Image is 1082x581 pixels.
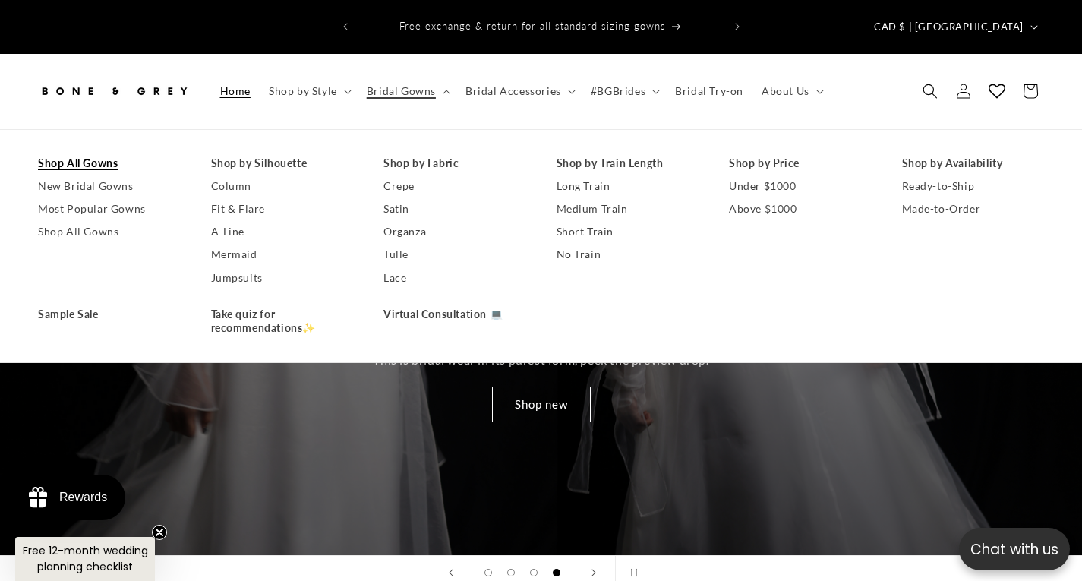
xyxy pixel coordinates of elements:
[902,175,1045,197] a: Ready-to-Ship
[383,152,526,175] a: Shop by Fabric
[33,69,196,114] a: Bone and Grey Bridal
[38,74,190,108] img: Bone and Grey Bridal
[383,175,526,197] a: Crepe
[874,20,1024,35] span: CAD $ | [GEOGRAPHIC_DATA]
[465,84,561,98] span: Bridal Accessories
[959,528,1070,570] button: Open chatbox
[211,303,354,339] a: Take quiz for recommendations✨
[383,243,526,266] a: Tulle
[557,175,699,197] a: Long Train
[211,175,354,197] a: Column
[959,538,1070,560] p: Chat with us
[383,303,526,326] a: Virtual Consultation 💻
[675,84,743,98] span: Bridal Try-on
[358,75,456,107] summary: Bridal Gowns
[383,267,526,289] a: Lace
[211,220,354,243] a: A-Line
[721,12,754,41] button: Next announcement
[211,152,354,175] a: Shop by Silhouette
[557,243,699,266] a: No Train
[211,197,354,220] a: Fit & Flare
[329,12,362,41] button: Previous announcement
[762,84,809,98] span: About Us
[38,303,181,326] a: Sample Sale
[38,175,181,197] a: New Bridal Gowns
[38,197,181,220] a: Most Popular Gowns
[456,75,582,107] summary: Bridal Accessories
[23,543,148,574] span: Free 12-month wedding planning checklist
[666,75,752,107] a: Bridal Try-on
[865,12,1044,41] button: CAD $ | [GEOGRAPHIC_DATA]
[152,525,167,540] button: Close teaser
[399,20,666,32] span: Free exchange & return for all standard sizing gowns
[373,349,708,371] p: This is bridal wear in its purest form, peek the preview drop.
[582,75,666,107] summary: #BGBrides
[211,267,354,289] a: Jumpsuits
[220,84,251,98] span: Home
[269,84,337,98] span: Shop by Style
[15,537,155,581] div: Free 12-month wedding planning checklistClose teaser
[729,152,872,175] a: Shop by Price
[557,220,699,243] a: Short Train
[211,75,260,107] a: Home
[59,491,107,504] div: Rewards
[902,152,1045,175] a: Shop by Availability
[492,387,591,422] a: Shop new
[752,75,830,107] summary: About Us
[211,243,354,266] a: Mermaid
[729,197,872,220] a: Above $1000
[557,152,699,175] a: Shop by Train Length
[383,197,526,220] a: Satin
[591,84,645,98] span: #BGBrides
[38,220,181,243] a: Shop All Gowns
[902,197,1045,220] a: Made-to-Order
[38,152,181,175] a: Shop All Gowns
[913,74,947,108] summary: Search
[260,75,358,107] summary: Shop by Style
[729,175,872,197] a: Under $1000
[557,197,699,220] a: Medium Train
[367,84,436,98] span: Bridal Gowns
[383,220,526,243] a: Organza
